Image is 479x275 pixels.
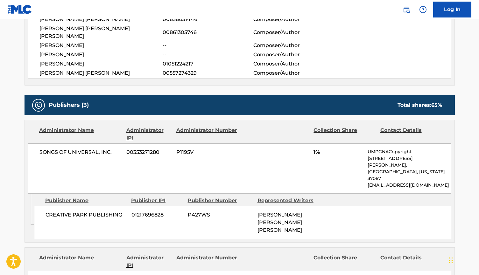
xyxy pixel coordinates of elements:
p: [GEOGRAPHIC_DATA], [US_STATE] 37067 [368,168,451,182]
img: MLC Logo [8,5,32,14]
div: Publisher IPI [131,197,183,204]
div: Total shares: [398,101,442,109]
div: Administrator Number [176,127,238,142]
div: Contact Details [380,254,442,269]
img: Publishers [35,101,42,109]
span: 00557274329 [163,69,253,77]
span: 00353271280 [126,148,172,156]
span: [PERSON_NAME] [PERSON_NAME] [39,16,163,23]
span: [PERSON_NAME] [39,60,163,68]
p: [STREET_ADDRESS][PERSON_NAME], [368,155,451,168]
div: Drag [449,251,453,270]
span: P427WS [188,211,253,219]
a: Log In [433,2,471,17]
span: Composer/Author [253,60,336,68]
div: Administrator IPI [126,127,172,142]
div: Administrator Number [176,254,238,269]
p: [EMAIL_ADDRESS][DOMAIN_NAME] [368,182,451,189]
div: Administrator IPI [126,254,172,269]
p: UMPGNACopyright [368,148,451,155]
img: help [419,6,427,13]
div: Help [417,3,429,16]
span: 01051224217 [163,60,253,68]
span: P1195V [176,148,238,156]
div: Administrator Name [39,254,122,269]
span: [PERSON_NAME] [PERSON_NAME] [39,69,163,77]
span: [PERSON_NAME] [PERSON_NAME] [PERSON_NAME] [257,212,302,233]
span: [PERSON_NAME] [39,51,163,58]
span: 00861305746 [163,29,253,36]
a: Public Search [400,3,413,16]
span: Composer/Author [253,29,336,36]
span: Composer/Author [253,42,336,49]
span: SONGS OF UNIVERSAL, INC. [39,148,122,156]
span: Composer/Author [253,16,336,23]
div: Publisher Number [188,197,253,204]
div: Represented Writers [257,197,322,204]
h5: Publishers (3) [49,101,89,109]
span: -- [163,51,253,58]
span: Composer/Author [253,69,336,77]
span: 01217696828 [131,211,183,219]
span: 00838031446 [163,16,253,23]
span: Composer/Author [253,51,336,58]
span: 65 % [431,102,442,108]
span: [PERSON_NAME] [PERSON_NAME] [PERSON_NAME] [39,25,163,40]
div: Publisher Name [45,197,126,204]
span: 1% [313,148,363,156]
iframe: Chat Widget [447,244,479,275]
span: [PERSON_NAME] [39,42,163,49]
span: -- [163,42,253,49]
div: Administrator Name [39,127,122,142]
img: search [403,6,410,13]
div: Collection Share [313,127,375,142]
div: Contact Details [380,127,442,142]
span: CREATIVE PARK PUBLISHING [46,211,127,219]
div: Collection Share [313,254,375,269]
